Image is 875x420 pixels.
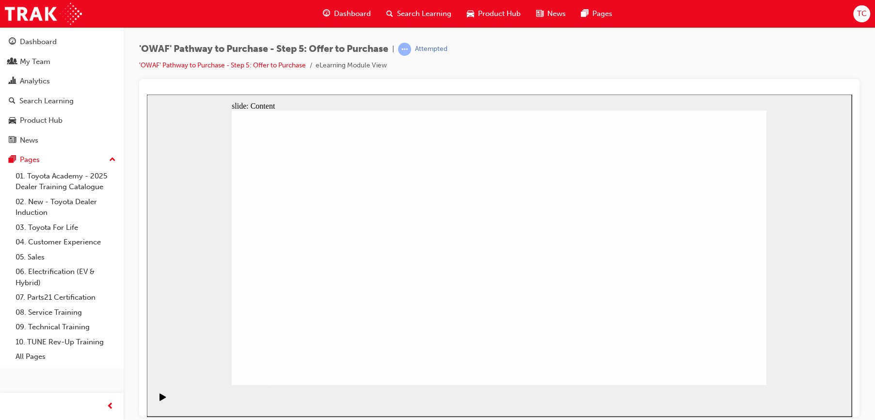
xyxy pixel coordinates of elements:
span: search-icon [9,97,16,106]
a: 06. Electrification (EV & Hybrid) [12,264,120,290]
a: 'OWAF' Pathway to Purchase - Step 5: Offer to Purchase [139,61,306,69]
div: Product Hub [20,115,63,126]
a: pages-iconPages [573,4,620,24]
span: 'OWAF' Pathway to Purchase - Step 5: Offer to Purchase [139,44,388,55]
a: 07. Parts21 Certification [12,290,120,305]
div: Search Learning [19,96,74,107]
div: Dashboard [20,36,57,48]
button: Pages [4,151,120,169]
a: search-iconSearch Learning [379,4,459,24]
button: Pause (Ctrl+Alt+P) [5,298,21,315]
a: 05. Sales [12,250,120,265]
a: My Team [4,53,120,71]
span: Dashboard [334,8,371,19]
a: 03. Toyota For Life [12,220,120,235]
a: news-iconNews [528,4,573,24]
span: news-icon [9,136,16,145]
a: Product Hub [4,112,120,129]
span: guage-icon [9,38,16,47]
span: guage-icon [323,8,330,20]
div: Analytics [20,76,50,87]
a: car-iconProduct Hub [459,4,528,24]
span: learningRecordVerb_ATTEMPT-icon [398,43,411,56]
span: Pages [592,8,612,19]
li: eLearning Module View [316,60,387,71]
button: DashboardMy TeamAnalyticsSearch LearningProduct HubNews [4,31,120,151]
span: news-icon [536,8,543,20]
span: pages-icon [9,156,16,164]
a: 10. TUNE Rev-Up Training [12,335,120,350]
span: Search Learning [397,8,451,19]
span: car-icon [9,116,16,125]
span: | [392,44,394,55]
a: guage-iconDashboard [315,4,379,24]
a: News [4,131,120,149]
a: All Pages [12,349,120,364]
span: people-icon [9,58,16,66]
a: 08. Service Training [12,305,120,320]
a: 01. Toyota Academy - 2025 Dealer Training Catalogue [12,169,120,194]
a: 09. Technical Training [12,320,120,335]
span: pages-icon [581,8,589,20]
span: prev-icon [107,401,114,413]
div: Attempted [415,45,447,54]
span: chart-icon [9,77,16,86]
a: 02. New - Toyota Dealer Induction [12,194,120,220]
div: Pages [20,154,40,165]
img: Trak [5,3,82,25]
span: News [547,8,566,19]
a: Dashboard [4,33,120,51]
span: search-icon [386,8,393,20]
a: Search Learning [4,92,120,110]
span: up-icon [109,154,116,166]
a: 04. Customer Experience [12,235,120,250]
a: Analytics [4,72,120,90]
span: Product Hub [478,8,521,19]
span: car-icon [467,8,474,20]
div: News [20,135,38,146]
button: TC [853,5,870,22]
span: TC [857,8,866,19]
div: playback controls [5,291,21,322]
div: My Team [20,56,50,67]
